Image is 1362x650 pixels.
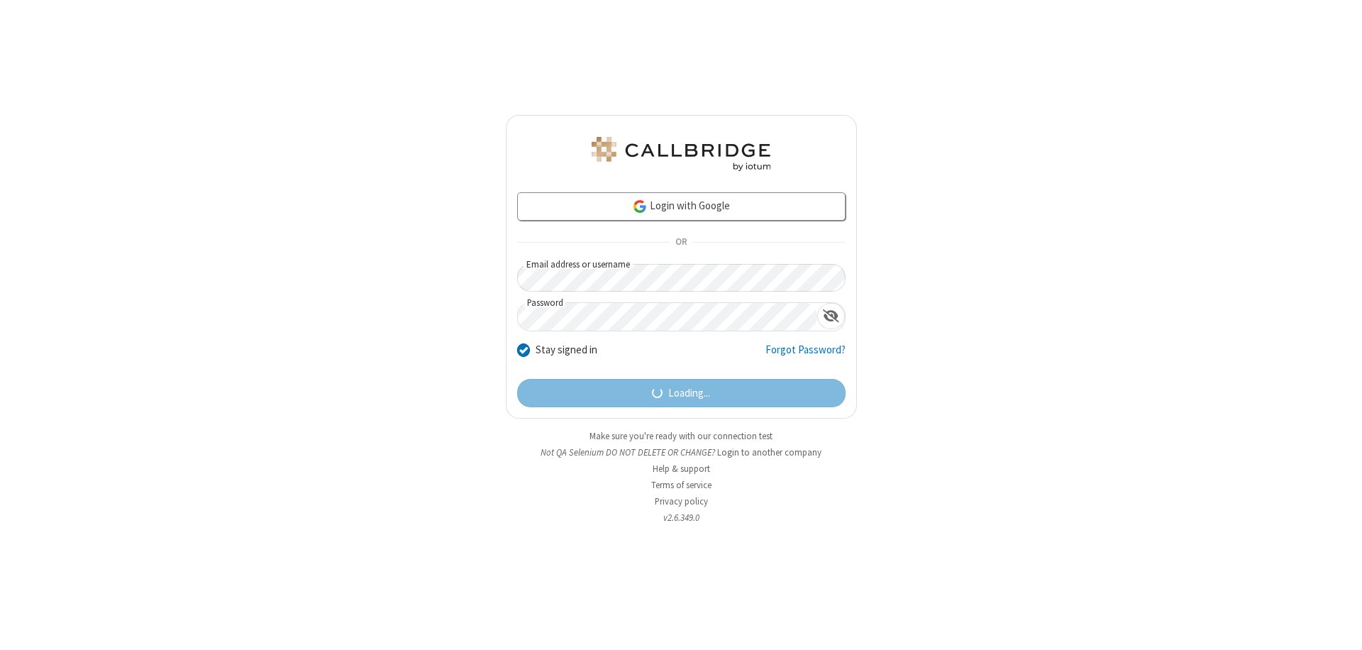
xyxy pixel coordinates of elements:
span: Loading... [668,385,710,402]
a: Help & support [653,463,710,475]
a: Login with Google [517,192,846,221]
a: Make sure you're ready with our connection test [589,430,773,442]
button: Loading... [517,379,846,407]
input: Email address or username [517,264,846,292]
img: google-icon.png [632,199,648,214]
a: Privacy policy [655,495,708,507]
input: Password [518,303,817,331]
div: Show password [817,303,845,329]
a: Terms of service [651,479,712,491]
button: Login to another company [717,446,821,459]
a: Forgot Password? [765,342,846,369]
li: Not QA Selenium DO NOT DELETE OR CHANGE? [506,446,857,459]
span: OR [670,233,692,253]
img: QA Selenium DO NOT DELETE OR CHANGE [589,137,773,171]
li: v2.6.349.0 [506,511,857,524]
label: Stay signed in [536,342,597,358]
